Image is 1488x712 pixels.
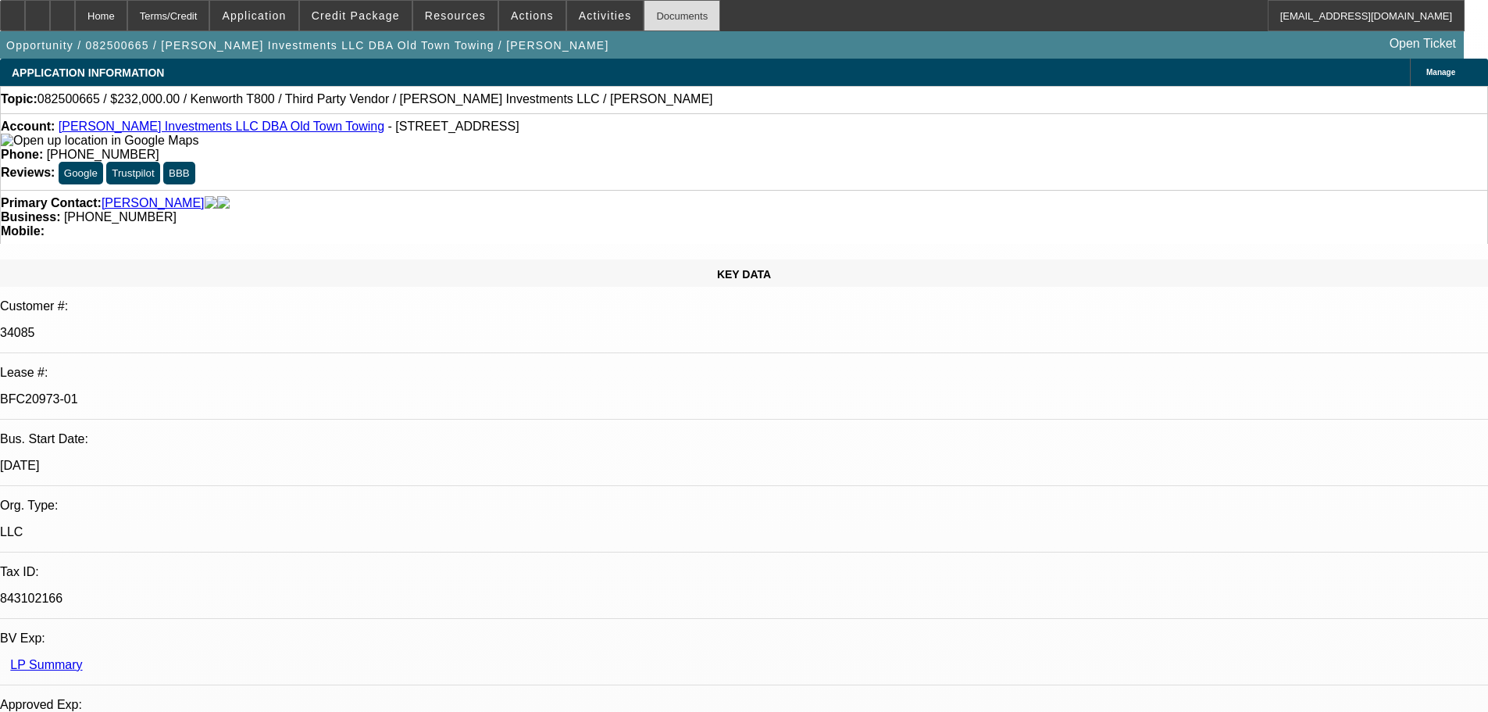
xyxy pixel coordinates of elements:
[717,268,771,281] span: KEY DATA
[12,66,164,79] span: APPLICATION INFORMATION
[1,196,102,210] strong: Primary Contact:
[37,92,713,106] span: 082500665 / $232,000.00 / Kenworth T800 / Third Party Vendor / [PERSON_NAME] Investments LLC / [P...
[163,162,195,184] button: BBB
[210,1,298,30] button: Application
[388,120,519,133] span: - [STREET_ADDRESS]
[217,196,230,210] img: linkedin-icon.png
[1,120,55,133] strong: Account:
[413,1,498,30] button: Resources
[312,9,400,22] span: Credit Package
[1,224,45,238] strong: Mobile:
[1383,30,1462,57] a: Open Ticket
[205,196,217,210] img: facebook-icon.png
[425,9,486,22] span: Resources
[102,196,205,210] a: [PERSON_NAME]
[511,9,554,22] span: Actions
[59,120,384,133] a: [PERSON_NAME] Investments LLC DBA Old Town Towing
[59,162,103,184] button: Google
[106,162,159,184] button: Trustpilot
[222,9,286,22] span: Application
[64,210,177,224] span: [PHONE_NUMBER]
[1,134,198,148] img: Open up location in Google Maps
[579,9,632,22] span: Activities
[6,39,609,52] span: Opportunity / 082500665 / [PERSON_NAME] Investments LLC DBA Old Town Towing / [PERSON_NAME]
[1426,68,1455,77] span: Manage
[47,148,159,161] span: [PHONE_NUMBER]
[1,134,198,147] a: View Google Maps
[1,148,43,161] strong: Phone:
[1,166,55,179] strong: Reviews:
[567,1,644,30] button: Activities
[1,210,60,224] strong: Business:
[10,658,82,671] a: LP Summary
[300,1,412,30] button: Credit Package
[499,1,566,30] button: Actions
[1,92,37,106] strong: Topic:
